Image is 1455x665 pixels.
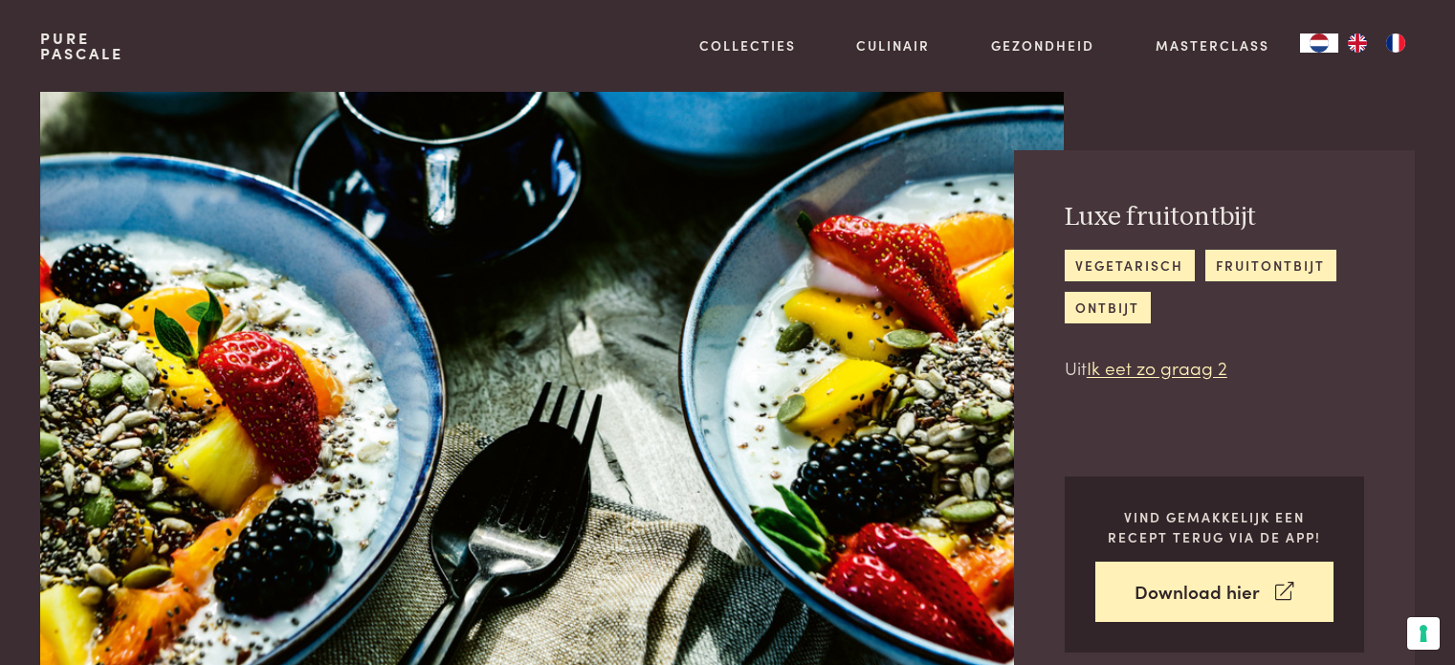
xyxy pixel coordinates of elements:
[1377,33,1415,53] a: FR
[856,35,930,55] a: Culinair
[1300,33,1338,53] div: Language
[1156,35,1269,55] a: Masterclass
[699,35,796,55] a: Collecties
[1407,617,1440,650] button: Uw voorkeuren voor toestemming voor trackingtechnologieën
[40,31,123,61] a: PurePascale
[991,35,1094,55] a: Gezondheid
[1087,354,1227,380] a: Ik eet zo graag 2
[1338,33,1415,53] ul: Language list
[1300,33,1415,53] aside: Language selected: Nederlands
[1338,33,1377,53] a: EN
[1065,250,1195,281] a: vegetarisch
[1065,354,1364,382] p: Uit
[1095,507,1334,546] p: Vind gemakkelijk een recept terug via de app!
[1205,250,1336,281] a: fruitontbijt
[1300,33,1338,53] a: NL
[1065,292,1151,323] a: ontbijt
[1065,201,1364,234] h2: Luxe fruitontbijt
[1095,562,1334,622] a: Download hier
